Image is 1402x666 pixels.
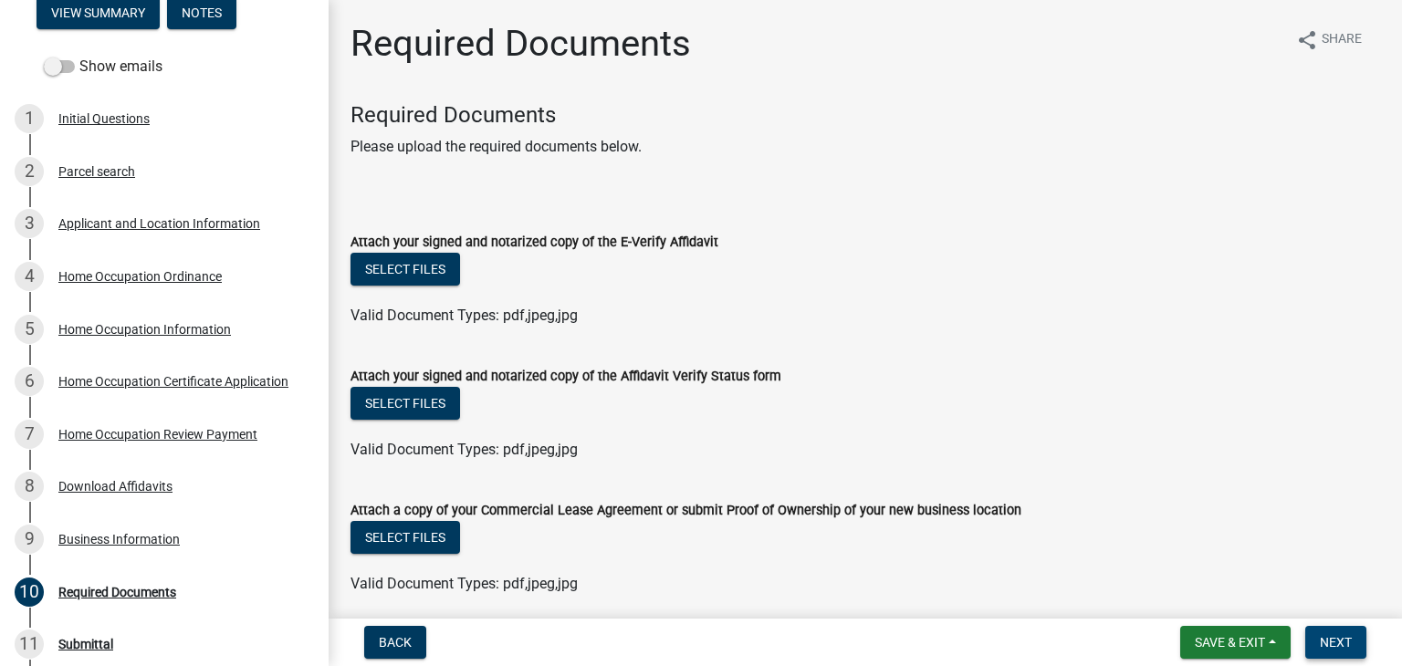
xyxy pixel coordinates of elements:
div: Submittal [58,638,113,650]
span: Valid Document Types: pdf,jpeg,jpg [350,575,578,592]
span: Valid Document Types: pdf,jpeg,jpg [350,307,578,324]
wm-modal-confirm: Summary [37,7,160,22]
span: Next [1320,635,1352,650]
button: Back [364,626,426,659]
span: Back [379,635,412,650]
div: Initial Questions [58,112,150,125]
div: Home Occupation Information [58,323,231,336]
div: 8 [15,472,44,501]
div: Home Occupation Review Payment [58,428,257,441]
div: 11 [15,630,44,659]
button: shareShare [1282,22,1376,57]
div: Parcel search [58,165,135,178]
label: Attach your signed and notarized copy of the Affidavit Verify Status form [350,370,781,383]
label: Attach your signed and notarized copy of the E-Verify Affidavit [350,236,718,249]
button: Select files [350,521,460,554]
div: Required Documents [58,586,176,598]
wm-modal-confirm: Notes [167,7,236,22]
div: Applicant and Location Information [58,217,260,230]
button: Select files [350,253,460,286]
i: share [1296,29,1318,51]
button: Next [1305,626,1366,659]
div: 3 [15,209,44,238]
div: 4 [15,262,44,291]
button: Save & Exit [1180,626,1291,659]
h4: Required Documents [350,102,1380,129]
div: 7 [15,420,44,449]
div: 5 [15,315,44,344]
span: Save & Exit [1195,635,1265,650]
div: 6 [15,367,44,396]
p: Please upload the required documents below. [350,136,1380,158]
h1: Required Documents [350,22,691,66]
div: 1 [15,104,44,133]
div: Home Occupation Certificate Application [58,375,288,388]
div: 2 [15,157,44,186]
div: 10 [15,578,44,607]
div: Business Information [58,533,180,546]
div: Download Affidavits [58,480,173,493]
label: Attach a copy of your Commercial Lease Agreement or submit Proof of Ownership of your new busines... [350,505,1021,517]
button: Select files [350,387,460,420]
span: Valid Document Types: pdf,jpeg,jpg [350,441,578,458]
div: Home Occupation Ordinance [58,270,222,283]
span: Share [1322,29,1362,51]
label: Show emails [44,56,162,78]
div: 9 [15,525,44,554]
